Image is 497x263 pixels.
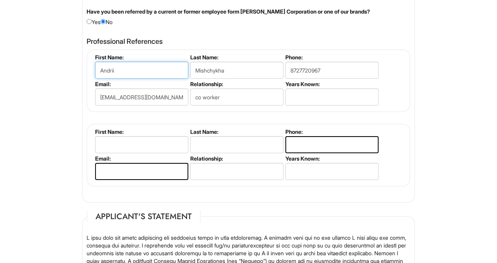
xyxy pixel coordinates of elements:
label: Phone: [285,128,377,135]
label: First Name: [95,54,187,61]
label: Have you been referred by a current or former employee form [PERSON_NAME] Corporation or one of o... [87,8,370,16]
label: Email: [95,81,187,87]
label: Relationship: [190,81,282,87]
label: Years Known: [285,155,377,162]
label: Phone: [285,54,377,61]
label: Last Name: [190,54,282,61]
h4: Professional References [87,38,410,45]
label: Years Known: [285,81,377,87]
label: Relationship: [190,155,282,162]
label: Last Name: [190,128,282,135]
div: Yes No [81,8,416,26]
label: Email: [95,155,187,162]
label: First Name: [95,128,187,135]
legend: Applicant's Statement [87,211,201,222]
